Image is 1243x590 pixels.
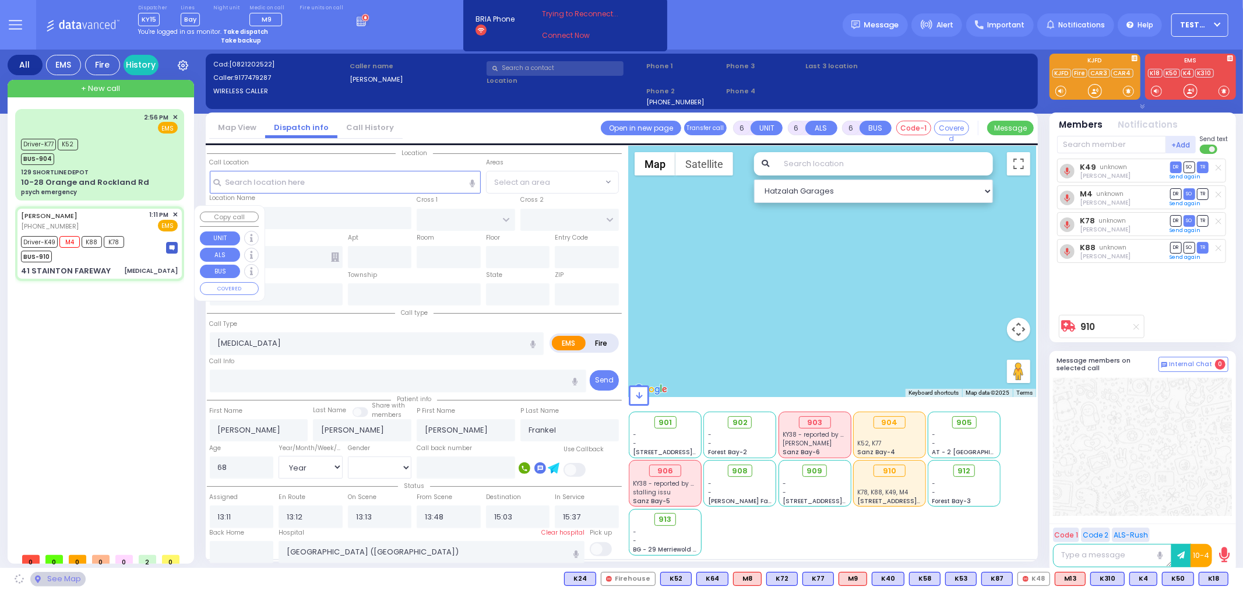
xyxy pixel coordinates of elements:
[1118,118,1178,132] button: Notifications
[751,121,783,135] button: UNIT
[249,5,286,12] label: Medic on call
[1129,572,1157,586] div: K4
[1184,215,1195,226] span: SO
[1197,242,1209,253] span: TR
[476,14,515,24] span: BRIA Phone
[200,212,259,223] button: Copy call
[21,211,78,220] a: [PERSON_NAME]
[660,572,692,586] div: BLS
[934,121,969,135] button: Covered
[210,444,221,453] label: Age
[646,61,722,71] span: Phone 1
[162,555,179,564] span: 0
[209,122,265,133] a: Map View
[1199,572,1228,586] div: BLS
[684,121,727,135] button: Transfer call
[1080,189,1093,198] a: M4
[1197,188,1209,199] span: TR
[945,572,977,586] div: K53
[1057,357,1159,372] h5: Message members on selected call
[1007,318,1030,341] button: Map camera controls
[396,149,433,157] span: Location
[124,55,159,75] a: History
[1170,242,1182,253] span: DR
[1052,69,1071,78] a: KJFD
[1129,572,1157,586] div: BLS
[45,555,63,564] span: 0
[1111,69,1133,78] a: CAR4
[1080,225,1131,234] span: Chaim Brach
[932,497,971,505] span: Forest Bay-3
[115,555,133,564] span: 0
[398,482,430,490] span: Status
[1080,163,1096,171] a: K49
[1170,200,1201,207] a: Send again
[486,233,500,243] label: Floor
[8,55,43,75] div: All
[783,479,786,488] span: -
[200,231,240,245] button: UNIT
[646,86,722,96] span: Phone 2
[229,59,274,69] span: [0821202522]
[300,5,343,12] label: Fire units on call
[1200,143,1219,155] label: Turn off text
[675,152,733,175] button: Show satellite imagery
[632,382,670,397] a: Open this area in Google Maps (opens a new window)
[633,439,637,448] span: -
[981,572,1013,586] div: K87
[936,20,953,30] span: Alert
[417,406,455,416] label: P First Name
[172,210,178,220] span: ✕
[1184,188,1195,199] span: SO
[1089,69,1110,78] a: CAR3
[417,493,452,502] label: From Scene
[417,195,438,205] label: Cross 1
[92,555,110,564] span: 0
[726,86,802,96] span: Phone 4
[1161,362,1167,368] img: comment-alt.png
[1053,528,1079,542] button: Code 1
[1170,254,1201,261] a: Send again
[234,73,271,82] span: 9177479287
[486,493,521,502] label: Destination
[200,248,240,262] button: ALS
[1197,161,1209,173] span: TR
[708,439,712,448] span: -
[601,572,656,586] div: Firehouse
[1081,528,1110,542] button: Code 2
[81,83,120,94] span: + New call
[708,497,777,505] span: [PERSON_NAME] Farm
[417,444,472,453] label: Call back number
[590,370,619,391] button: Send
[21,168,89,177] div: 129 SHORTLINE DEPOT
[1007,360,1030,383] button: Drag Pegman onto the map to open Street View
[726,61,802,71] span: Phone 3
[1166,136,1196,153] button: +Add
[1072,69,1087,78] a: Fire
[223,27,268,36] strong: Take dispatch
[606,576,612,582] img: red-radio-icon.svg
[802,572,834,586] div: K77
[708,479,712,488] span: -
[1138,20,1153,30] span: Help
[649,465,681,477] div: 906
[21,236,58,248] span: Driver-K49
[932,430,936,439] span: -
[555,493,584,502] label: In Service
[932,479,936,488] span: -
[158,122,178,134] span: EMS
[733,417,748,429] span: 902
[172,113,178,122] span: ✕
[487,76,642,86] label: Location
[1181,20,1210,30] span: TestUser1
[633,448,744,456] span: [STREET_ADDRESS][PERSON_NAME]
[633,497,671,505] span: Sanz Bay-5
[932,439,936,448] span: -
[1215,359,1226,370] span: 0
[486,271,502,280] label: State
[21,251,52,262] span: BUS-910
[708,448,747,456] span: Forest Bay-2
[1080,243,1096,252] a: K88
[1162,572,1194,586] div: BLS
[279,444,343,453] div: Year/Month/Week/Day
